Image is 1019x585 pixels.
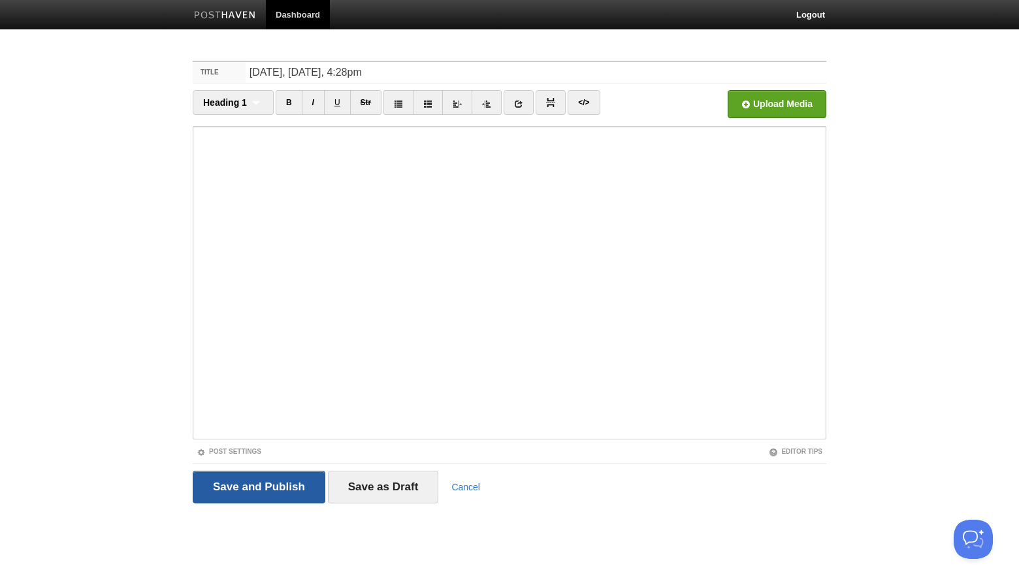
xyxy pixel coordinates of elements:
a: Str [350,90,382,115]
span: Heading 1 [203,97,247,108]
a: B [276,90,302,115]
a: </> [568,90,600,115]
iframe: Help Scout Beacon - Open [954,520,993,559]
a: Cancel [451,482,480,492]
input: Save and Publish [193,471,325,503]
input: Save as Draft [328,471,439,503]
a: U [324,90,351,115]
label: Title [193,62,246,83]
a: I [302,90,325,115]
img: Posthaven-bar [194,11,256,21]
del: Str [361,98,372,107]
a: Editor Tips [769,448,822,455]
a: Post Settings [197,448,261,455]
img: pagebreak-icon.png [546,98,555,107]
